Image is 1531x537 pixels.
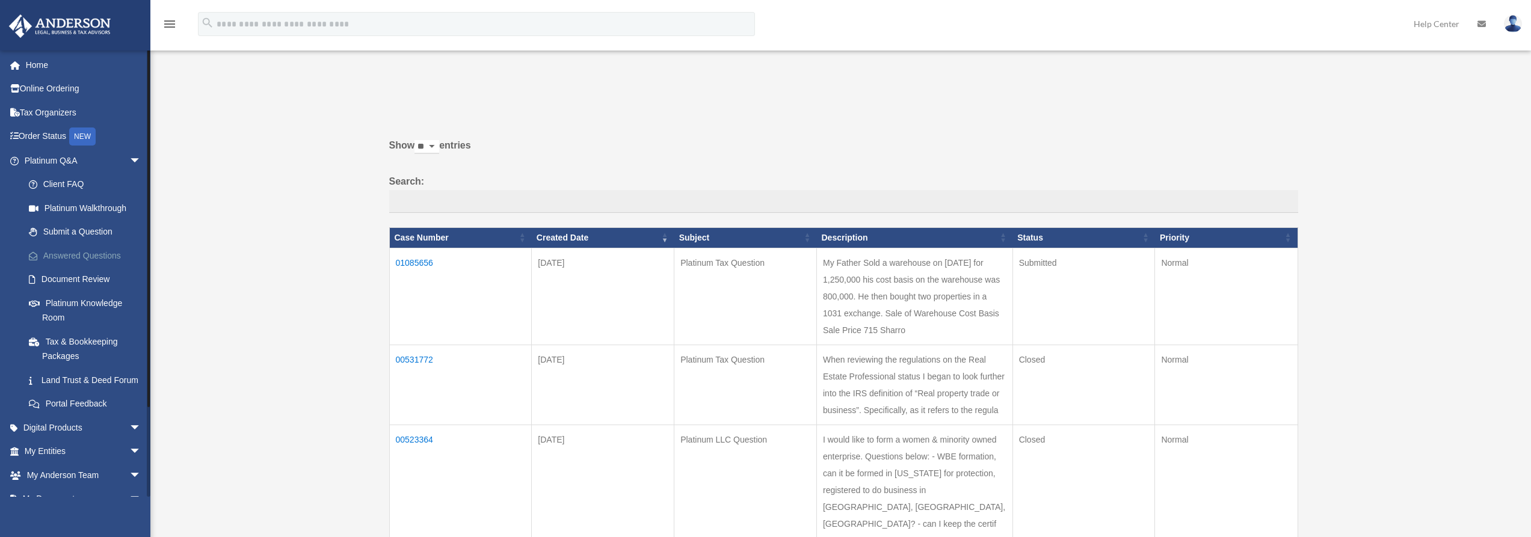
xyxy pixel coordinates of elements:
a: Client FAQ [17,173,159,197]
th: Status: activate to sort column ascending [1012,227,1155,248]
th: Subject: activate to sort column ascending [674,227,817,248]
span: arrow_drop_down [129,149,153,173]
a: menu [162,21,177,31]
input: Search: [389,190,1298,213]
td: [DATE] [532,345,674,425]
th: Created Date: activate to sort column ascending [532,227,674,248]
a: Document Review [17,268,159,292]
td: Platinum Tax Question [674,345,817,425]
a: My Entitiesarrow_drop_down [8,440,159,464]
a: Submit a Question [17,220,159,244]
td: When reviewing the regulations on the Real Estate Professional status I began to look further int... [816,345,1012,425]
a: Tax Organizers [8,100,159,124]
a: Platinum Q&Aarrow_drop_down [8,149,159,173]
td: Submitted [1012,248,1155,345]
th: Description: activate to sort column ascending [816,227,1012,248]
a: Land Trust & Deed Forum [17,368,159,392]
td: Platinum Tax Question [674,248,817,345]
i: menu [162,17,177,31]
a: Order StatusNEW [8,124,159,149]
i: search [201,16,214,29]
td: [DATE] [532,248,674,345]
img: Anderson Advisors Platinum Portal [5,14,114,38]
td: 00531772 [389,345,532,425]
a: Platinum Knowledge Room [17,291,159,330]
span: arrow_drop_down [129,463,153,488]
td: Closed [1012,345,1155,425]
label: Search: [389,173,1298,213]
th: Case Number: activate to sort column ascending [389,227,532,248]
a: Platinum Walkthrough [17,196,159,220]
a: My Anderson Teamarrow_drop_down [8,463,159,487]
label: Show entries [389,137,1298,166]
td: 01085656 [389,248,532,345]
a: Answered Questions [17,244,159,268]
span: arrow_drop_down [129,487,153,512]
span: arrow_drop_down [129,416,153,440]
a: My Documentsarrow_drop_down [8,487,159,511]
td: Normal [1155,345,1298,425]
a: Tax & Bookkeeping Packages [17,330,159,368]
td: My Father Sold a warehouse on [DATE] for 1,250,000 his cost basis on the warehouse was 800,000. H... [816,248,1012,345]
td: Normal [1155,248,1298,345]
th: Priority: activate to sort column ascending [1155,227,1298,248]
select: Showentries [414,140,439,154]
a: Digital Productsarrow_drop_down [8,416,159,440]
span: arrow_drop_down [129,440,153,464]
a: Online Ordering [8,77,159,101]
a: Portal Feedback [17,392,159,416]
div: NEW [69,127,96,146]
img: User Pic [1504,15,1522,32]
a: Home [8,53,159,77]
